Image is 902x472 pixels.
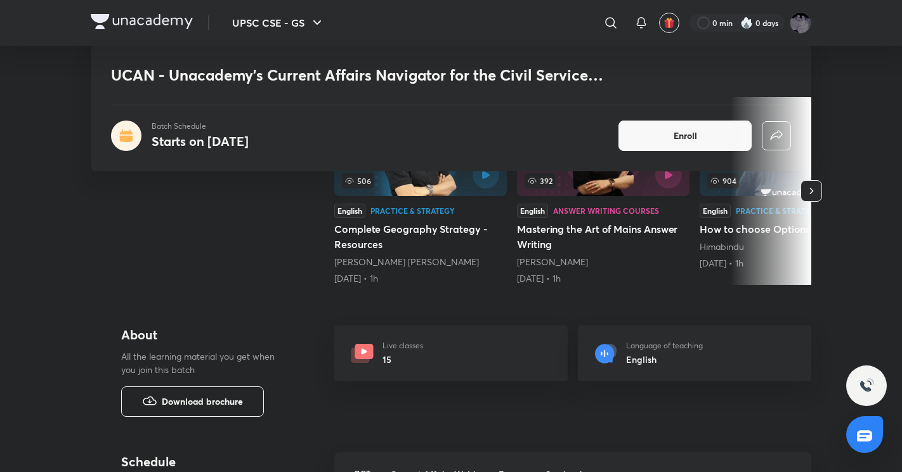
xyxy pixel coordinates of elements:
span: Enroll [674,129,697,142]
a: [PERSON_NAME] [PERSON_NAME] [334,256,479,268]
div: 6th Jul • 1h [334,272,507,285]
a: Complete Geography Strategy - Resources [334,97,507,285]
div: English [334,204,365,218]
h4: Schedule [121,452,324,471]
h1: UCAN - Unacademy's Current Affairs Navigator for the Civil Services Examination [111,66,608,84]
p: All the learning material you get when you join this batch [121,350,285,376]
div: Practice & Strategy [370,207,455,214]
a: 904EnglishPractice & StrategyHow to choose OptionalHimabindu[DATE] • 1h [700,97,872,270]
h4: About [121,325,294,344]
a: Himabindu [700,240,744,252]
img: Pradeep Tiwari [790,12,811,34]
img: streak [740,16,753,29]
h4: Starts on [DATE] [152,133,249,150]
a: Company Logo [91,14,193,32]
img: Company Logo [91,14,193,29]
h5: How to choose Optional [700,221,872,237]
a: Mastering the Art of Mains Answer Writing [517,97,690,285]
a: [PERSON_NAME] [517,256,588,268]
a: 392EnglishAnswer Writing CoursesMastering the Art of Mains Answer Writing[PERSON_NAME][DATE] • 1h [517,97,690,285]
a: How to choose Optional [700,97,872,270]
h5: Mastering the Art of Mains Answer Writing [517,221,690,252]
span: 392 [525,173,555,188]
h6: English [626,353,703,366]
div: Aastha Pilania [517,256,690,268]
div: Answer Writing Courses [553,207,659,214]
button: Enroll [618,121,752,151]
span: 506 [342,173,374,188]
div: English [700,204,731,218]
p: Language of teaching [626,340,703,351]
div: Mukesh Kumar Jha [334,256,507,268]
a: 506EnglishPractice & StrategyComplete Geography Strategy - Resources[PERSON_NAME] [PERSON_NAME][D... [334,97,507,285]
button: Download brochure [121,386,264,417]
div: English [517,204,548,218]
span: 904 [707,173,739,188]
p: Live classes [382,340,423,351]
button: UPSC CSE - GS [225,10,332,36]
span: Download brochure [162,395,243,409]
img: avatar [663,17,675,29]
h6: 15 [382,353,423,366]
div: 6th Apr • 1h [700,257,872,270]
div: 19th Sept • 1h [517,272,690,285]
p: Batch Schedule [152,121,249,132]
button: avatar [659,13,679,33]
img: ttu [859,378,874,393]
div: Himabindu [700,240,872,253]
h5: Complete Geography Strategy - Resources [334,221,507,252]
